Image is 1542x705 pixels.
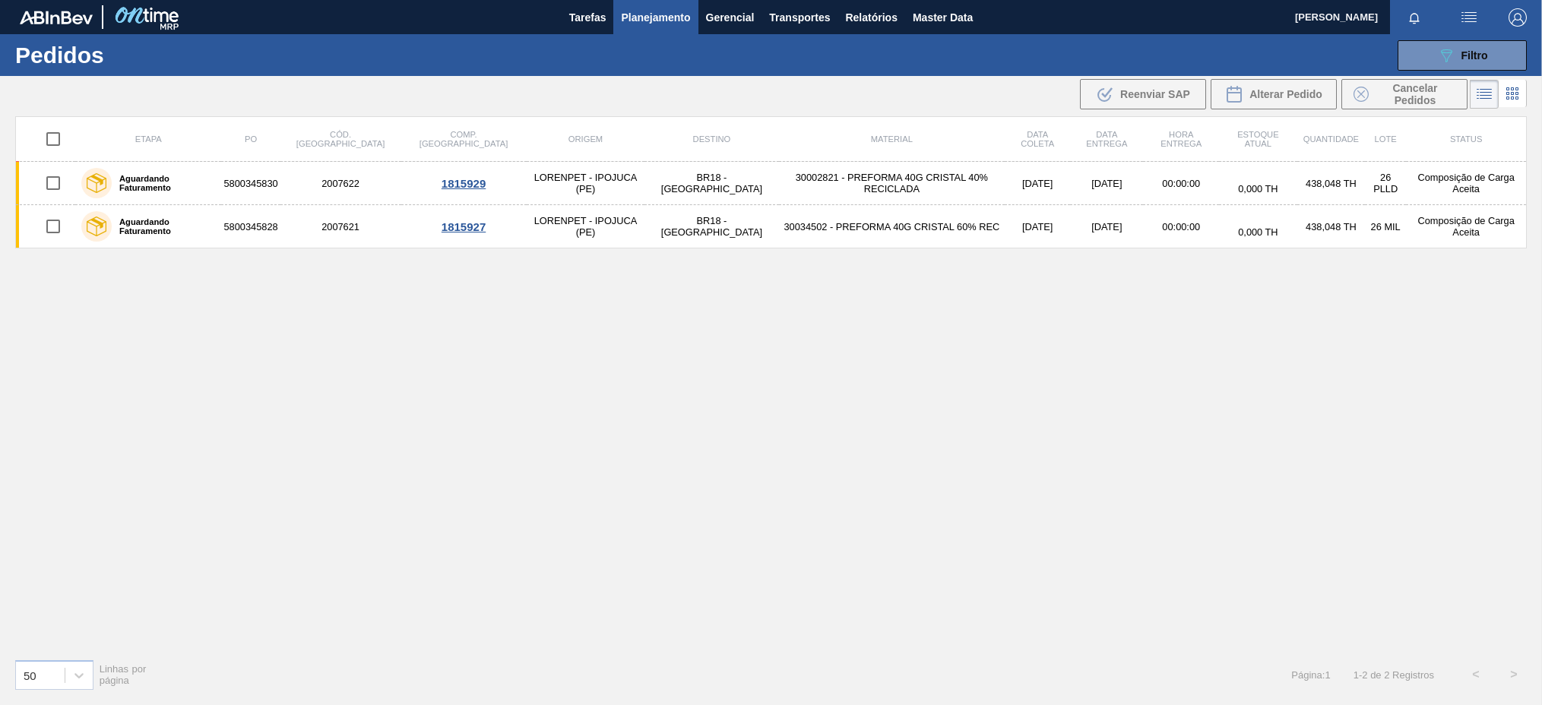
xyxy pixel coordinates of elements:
span: Tarefas [569,8,606,27]
a: Aguardando Faturamento58003458302007622LORENPET - IPOJUCA (PE)BR18 - [GEOGRAPHIC_DATA]30002821 - ... [16,162,1527,205]
td: [DATE] [1005,205,1070,248]
div: 1815927 [404,220,524,233]
label: Aguardando Faturamento [112,174,215,192]
td: 438,048 TH [1297,162,1365,205]
span: Material [871,134,913,144]
td: 26 PLLD [1365,162,1406,205]
span: Gerencial [706,8,755,27]
button: Filtro [1398,40,1527,71]
div: Cancelar Pedidos em Massa [1341,79,1468,109]
button: Cancelar Pedidos [1341,79,1468,109]
div: Visão em Cards [1499,80,1527,109]
div: 50 [24,669,36,681]
span: Linhas por página [100,663,147,686]
span: Comp. [GEOGRAPHIC_DATA] [420,130,508,148]
td: 2007621 [280,205,401,248]
span: 0,000 TH [1238,183,1278,194]
span: Transportes [769,8,830,27]
span: Cód. [GEOGRAPHIC_DATA] [296,130,385,148]
span: Alterar Pedido [1249,88,1322,100]
td: [DATE] [1070,162,1143,205]
span: Quantidade [1303,134,1359,144]
td: 438,048 TH [1297,205,1365,248]
span: Lote [1375,134,1397,144]
td: 5800345828 [221,205,280,248]
img: Logout [1509,8,1527,27]
td: 00:00:00 [1143,205,1219,248]
span: Data entrega [1086,130,1127,148]
span: Reenviar SAP [1120,88,1190,100]
a: Aguardando Faturamento58003458282007621LORENPET - IPOJUCA (PE)BR18 - [GEOGRAPHIC_DATA]30034502 - ... [16,205,1527,248]
td: BR18 - [GEOGRAPHIC_DATA] [644,205,778,248]
td: LORENPET - IPOJUCA (PE) [527,162,645,205]
span: Hora Entrega [1160,130,1202,148]
div: Alterar Pedido [1211,79,1337,109]
span: Data coleta [1021,130,1054,148]
div: 1815929 [404,177,524,190]
span: Planejamento [621,8,690,27]
label: Aguardando Faturamento [112,217,215,236]
button: > [1495,656,1533,694]
td: 00:00:00 [1143,162,1219,205]
td: BR18 - [GEOGRAPHIC_DATA] [644,162,778,205]
span: Filtro [1461,49,1488,62]
span: Master Data [913,8,973,27]
td: LORENPET - IPOJUCA (PE) [527,205,645,248]
td: 30002821 - PREFORMA 40G CRISTAL 40% RECICLADA [779,162,1005,205]
td: 30034502 - PREFORMA 40G CRISTAL 60% REC [779,205,1005,248]
img: userActions [1460,8,1478,27]
div: Reenviar SAP [1080,79,1206,109]
td: 5800345830 [221,162,280,205]
td: [DATE] [1070,205,1143,248]
span: Status [1450,134,1482,144]
img: TNhmsLtSVTkK8tSr43FrP2fwEKptu5GPRR3wAAAABJRU5ErkJggg== [20,11,93,24]
button: < [1457,656,1495,694]
span: 0,000 TH [1238,226,1278,238]
span: Cancelar Pedidos [1375,82,1455,106]
h1: Pedidos [15,46,244,64]
td: 26 MIL [1365,205,1406,248]
span: 1 - 2 de 2 Registros [1354,669,1434,681]
td: [DATE] [1005,162,1070,205]
span: Origem [568,134,603,144]
td: Composição de Carga Aceita [1406,162,1526,205]
button: Notificações [1390,7,1439,28]
span: Relatórios [845,8,897,27]
span: Destino [693,134,731,144]
div: Visão em Lista [1470,80,1499,109]
span: Estoque atual [1237,130,1279,148]
span: Página : 1 [1291,669,1330,681]
span: PO [245,134,257,144]
td: Composição de Carga Aceita [1406,205,1526,248]
td: 2007622 [280,162,401,205]
span: Etapa [135,134,162,144]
